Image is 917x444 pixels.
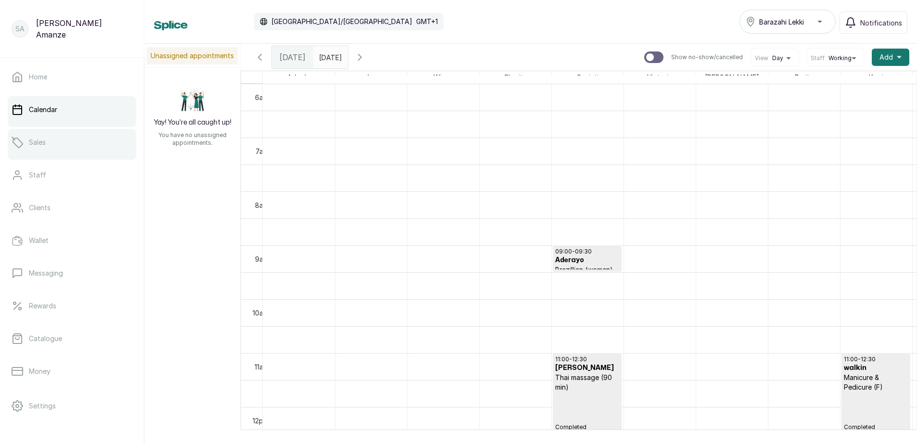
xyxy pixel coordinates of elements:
span: Completed [555,423,619,431]
p: Sales [29,138,46,147]
p: Calendar [29,105,57,114]
button: Notifications [840,12,907,34]
span: Purity [793,71,815,83]
span: View [755,54,768,62]
p: Money [29,367,51,376]
span: Wizzy [432,71,455,83]
p: Thai massage (90 min) [555,373,619,392]
button: Add [872,49,909,66]
p: [PERSON_NAME] Amanze [36,17,132,40]
p: Manicure & Pedicure (F) [844,373,908,392]
h3: Aderayo [555,255,619,265]
a: Clients [8,194,136,221]
p: Rewards [29,301,56,311]
span: Kemi [867,71,885,83]
a: Settings [8,393,136,419]
div: 9am [253,254,270,264]
a: Staff [8,162,136,189]
p: GMT+1 [416,17,438,26]
h3: walkin [844,363,908,373]
span: Working [828,54,852,62]
a: Home [8,63,136,90]
span: Victoria [645,71,674,83]
a: Rewards [8,292,136,319]
a: Money [8,358,136,385]
a: Messaging [8,260,136,287]
span: Adeola [285,71,312,83]
div: [DATE] [272,46,313,68]
button: Barazahi Lekki [739,10,836,34]
span: [DATE] [280,51,306,63]
p: Brazillian (women) [555,265,619,275]
p: Wallet [29,236,49,245]
span: Day [772,54,783,62]
p: 09:00 - 09:30 [555,248,619,255]
div: 6am [253,92,270,102]
p: 11:00 - 12:30 [844,355,908,363]
p: Staff [29,170,46,180]
span: [PERSON_NAME] [703,71,761,83]
div: 12pm [251,416,270,426]
button: ViewDay [755,54,794,62]
p: Settings [29,401,56,411]
p: Clients [29,203,51,213]
p: Catalogue [29,334,62,343]
a: Calendar [8,96,136,123]
p: You have no unassigned appointments. [150,131,235,147]
div: 11am [253,362,270,372]
a: Sales [8,129,136,156]
p: Messaging [29,268,63,278]
h2: Yay! You’re all caught up! [154,118,231,127]
span: Completed [844,423,908,431]
span: Charity [502,71,529,83]
span: Notifications [860,18,902,28]
span: Suciati [575,71,600,83]
a: Catalogue [8,325,136,352]
button: StaffWorking [811,54,860,62]
p: SA [15,24,25,34]
p: Show no-show/cancelled [671,53,743,61]
p: Unassigned appointments [147,47,238,64]
a: Wallet [8,227,136,254]
p: [GEOGRAPHIC_DATA]/[GEOGRAPHIC_DATA] [271,17,412,26]
span: Barazahi Lekki [759,17,804,27]
h3: [PERSON_NAME] [555,363,619,373]
div: 10am [251,308,270,318]
div: 7am [254,146,270,156]
span: Joy [363,71,379,83]
span: Staff [811,54,825,62]
p: Home [29,72,47,82]
div: 8am [253,200,270,210]
span: Add [879,52,893,62]
p: 11:00 - 12:30 [555,355,619,363]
